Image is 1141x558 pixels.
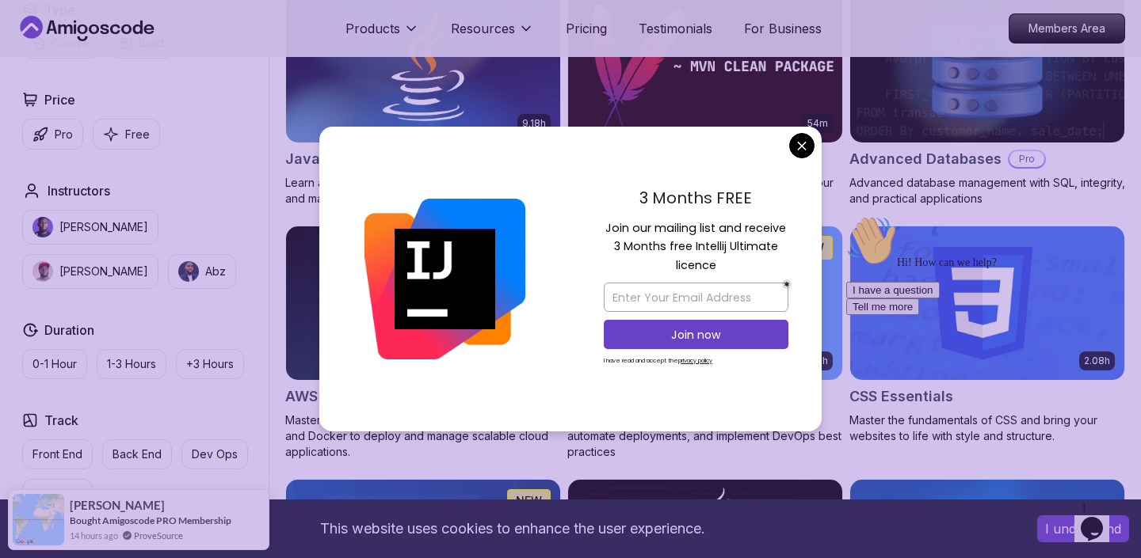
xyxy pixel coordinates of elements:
[113,446,162,462] p: Back End
[849,148,1002,170] h2: Advanced Databases
[59,219,148,235] p: [PERSON_NAME]
[22,349,87,379] button: 0-1 Hour
[97,349,166,379] button: 1-3 Hours
[93,119,160,150] button: Free
[32,356,77,372] p: 0-1 Hour
[32,446,82,462] p: Front End
[285,175,561,207] p: Learn advanced Java concepts to build scalable and maintainable applications.
[176,349,244,379] button: +3 Hours
[181,439,248,469] button: Dev Ops
[451,19,515,38] p: Resources
[59,264,148,279] p: [PERSON_NAME]
[6,6,292,106] div: 👋Hi! How can we help?I have a questionTell me more
[516,493,542,509] p: NEW
[22,479,93,509] button: Full Stack
[286,226,560,380] img: AWS for Developers card
[192,446,238,462] p: Dev Ops
[285,412,561,460] p: Master AWS services like EC2, RDS, VPC, Route 53, and Docker to deploy and manage scalable cloud ...
[639,19,712,38] a: Testimonials
[32,486,82,502] p: Full Stack
[44,411,78,430] h2: Track
[1074,495,1125,542] iframe: chat widget
[1009,151,1044,167] p: Pro
[840,209,1125,487] iframe: chat widget
[70,499,165,512] span: [PERSON_NAME]
[451,19,534,51] button: Resources
[6,89,79,106] button: Tell me more
[807,117,828,130] p: 54m
[70,514,101,526] span: Bought
[32,261,53,282] img: instructor img
[22,210,158,245] button: instructor img[PERSON_NAME]
[22,254,158,289] button: instructor img[PERSON_NAME]
[134,529,183,542] a: ProveSource
[12,511,1013,546] div: This website uses cookies to enhance the user experience.
[6,47,157,59] span: Hi! How can we help?
[6,6,57,57] img: :wave:
[168,254,236,289] button: instructor imgAbz
[13,494,64,545] img: provesource social proof notification image
[125,127,150,142] p: Free
[102,439,172,469] button: Back End
[178,261,199,282] img: instructor img
[205,264,226,279] p: Abz
[345,19,400,38] p: Products
[345,19,419,51] button: Products
[566,19,607,38] a: Pricing
[1037,515,1129,542] button: Accept cookies
[744,19,822,38] a: For Business
[285,385,426,408] h2: AWS for Developers
[285,226,561,460] a: AWS for Developers card2.73hJUST RELEASEDAWS for DevelopersProMaster AWS services like EC2, RDS, ...
[44,321,94,340] h2: Duration
[44,90,75,109] h2: Price
[22,119,83,150] button: Pro
[1009,14,1124,43] p: Members Area
[22,439,93,469] button: Front End
[55,127,73,142] p: Pro
[70,529,118,542] span: 14 hours ago
[1009,13,1125,44] a: Members Area
[522,117,546,130] p: 9.18h
[849,175,1125,207] p: Advanced database management with SQL, integrity, and practical applications
[102,514,231,526] a: Amigoscode PRO Membership
[6,73,100,89] button: I have a question
[285,148,429,170] h2: Java for Developers
[107,356,156,372] p: 1-3 Hours
[32,217,53,237] img: instructor img
[186,356,234,372] p: +3 Hours
[567,412,843,460] p: Master CI/CD pipelines with GitHub Actions, automate deployments, and implement DevOps best pract...
[48,181,110,200] h2: Instructors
